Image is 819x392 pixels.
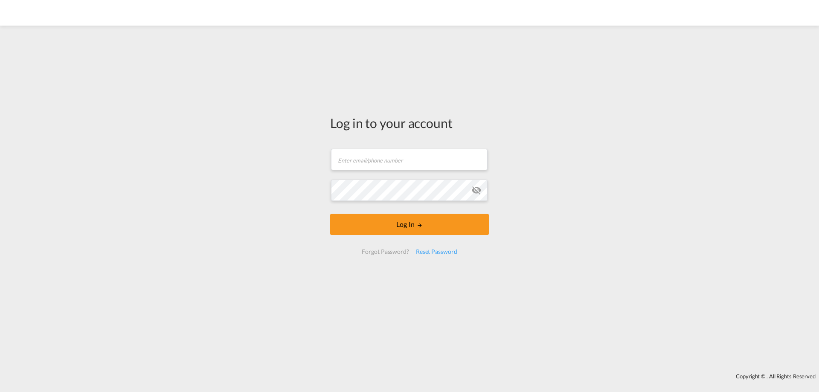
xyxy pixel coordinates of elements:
div: Log in to your account [330,114,489,132]
button: LOGIN [330,214,489,235]
input: Enter email/phone number [331,149,488,170]
div: Forgot Password? [358,244,412,259]
md-icon: icon-eye-off [471,185,482,195]
div: Reset Password [412,244,461,259]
